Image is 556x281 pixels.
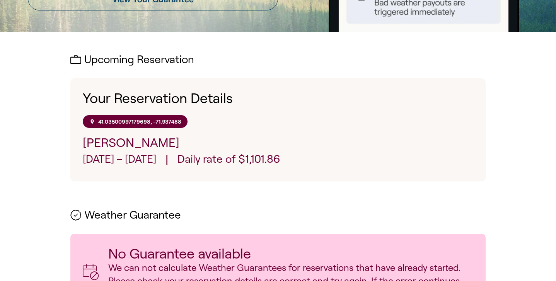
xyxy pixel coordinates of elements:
[83,152,156,169] p: [DATE] – [DATE]
[165,152,168,169] span: |
[70,54,486,66] h2: Upcoming Reservation
[70,209,486,221] h2: Weather Guarantee
[83,91,473,106] h1: Your Reservation Details
[98,118,181,125] p: 41.03500997179698, -71.937488
[83,134,473,152] p: [PERSON_NAME]
[108,246,473,262] p: No Guarantee available
[177,152,280,169] p: Daily rate of $1,101.86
